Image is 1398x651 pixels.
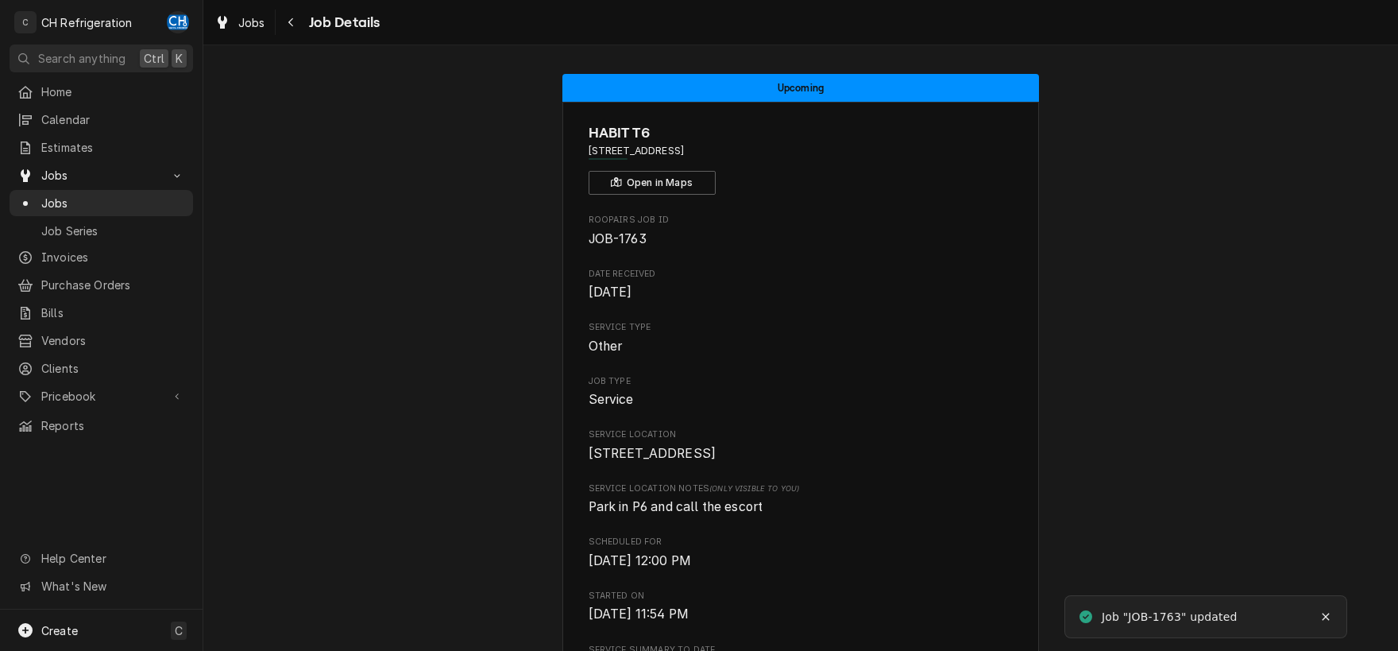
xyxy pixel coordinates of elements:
[589,553,691,568] span: [DATE] 12:00 PM
[589,375,1014,409] div: Job Type
[41,360,185,377] span: Clients
[10,272,193,298] a: Purchase Orders
[10,413,193,439] a: Reports
[589,122,1014,195] div: Client Information
[589,337,1014,356] span: Service Type
[10,244,193,270] a: Invoices
[589,375,1014,388] span: Job Type
[589,392,634,407] span: Service
[589,428,1014,463] div: Service Location
[41,624,78,637] span: Create
[709,484,799,493] span: (Only Visible to You)
[41,304,185,321] span: Bills
[41,14,133,31] div: CH Refrigeration
[41,277,185,293] span: Purchase Orders
[167,11,189,33] div: Chris Hiraga's Avatar
[589,482,1014,495] span: Service Location Notes
[238,14,265,31] span: Jobs
[10,545,193,572] a: Go to Help Center
[304,12,380,33] span: Job Details
[589,339,623,354] span: Other
[41,139,185,156] span: Estimates
[589,268,1014,281] span: Date Received
[562,74,1039,102] div: Status
[589,590,1014,603] span: Started On
[589,499,763,514] span: Park in P6 and call the escort
[589,498,1014,517] span: [object Object]
[589,122,1014,144] span: Name
[589,605,1014,624] span: Started On
[41,417,185,434] span: Reports
[589,214,1014,248] div: Roopairs Job ID
[10,134,193,161] a: Estimates
[589,171,716,195] button: Open in Maps
[41,578,183,595] span: What's New
[589,321,1014,355] div: Service Type
[41,388,161,405] span: Pricebook
[589,536,1014,548] span: Scheduled For
[175,622,183,639] span: C
[279,10,304,35] button: Navigate back
[41,550,183,567] span: Help Center
[589,444,1014,463] span: Service Location
[10,107,193,133] a: Calendar
[589,536,1014,570] div: Scheduled For
[144,50,164,67] span: Ctrl
[176,50,183,67] span: K
[41,83,185,100] span: Home
[41,111,185,128] span: Calendar
[10,355,193,382] a: Clients
[589,231,647,246] span: JOB-1763
[589,285,632,300] span: [DATE]
[10,300,193,326] a: Bills
[589,144,1014,158] span: Address
[10,45,193,72] button: Search anythingCtrlK
[10,218,193,244] a: Job Series
[41,332,185,349] span: Vendors
[589,214,1014,227] span: Roopairs Job ID
[10,327,193,354] a: Vendors
[589,446,716,461] span: [STREET_ADDRESS]
[14,11,37,33] div: C
[41,249,185,265] span: Invoices
[778,83,824,93] span: Upcoming
[10,79,193,105] a: Home
[10,383,193,409] a: Go to Pricebook
[41,167,161,184] span: Jobs
[38,50,126,67] span: Search anything
[589,606,689,622] span: [DATE] 11:54 PM
[10,190,193,216] a: Jobs
[589,230,1014,249] span: Roopairs Job ID
[589,268,1014,302] div: Date Received
[167,11,189,33] div: CH
[589,428,1014,441] span: Service Location
[589,321,1014,334] span: Service Type
[10,162,193,188] a: Go to Jobs
[41,195,185,211] span: Jobs
[1102,609,1238,626] div: Job "JOB-1763" updated
[589,283,1014,302] span: Date Received
[589,590,1014,624] div: Started On
[208,10,272,36] a: Jobs
[41,223,185,239] span: Job Series
[589,482,1014,517] div: [object Object]
[10,573,193,599] a: Go to What's New
[589,552,1014,571] span: Scheduled For
[589,390,1014,409] span: Job Type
